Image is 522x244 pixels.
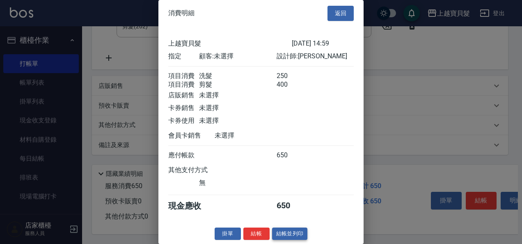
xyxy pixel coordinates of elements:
[327,6,354,21] button: 返回
[292,39,354,48] div: [DATE] 14:59
[277,72,307,81] div: 250
[168,91,199,100] div: 店販銷售
[199,117,276,125] div: 未選擇
[168,39,292,48] div: 上越寶貝髮
[168,151,199,160] div: 應付帳款
[199,91,276,100] div: 未選擇
[243,228,270,240] button: 結帳
[199,72,276,81] div: 洗髮
[168,117,199,125] div: 卡券使用
[277,81,307,89] div: 400
[168,81,199,89] div: 項目消費
[168,200,215,212] div: 現金應收
[199,81,276,89] div: 剪髮
[168,72,199,81] div: 項目消費
[168,131,215,140] div: 會員卡銷售
[277,52,354,61] div: 設計師: [PERSON_NAME]
[199,179,276,187] div: 無
[168,9,195,17] span: 消費明細
[277,200,307,212] div: 650
[215,228,241,240] button: 掛單
[168,104,199,113] div: 卡券銷售
[272,228,308,240] button: 結帳並列印
[199,104,276,113] div: 未選擇
[277,151,307,160] div: 650
[215,131,292,140] div: 未選擇
[199,52,276,61] div: 顧客: 未選擇
[168,52,199,61] div: 指定
[168,166,230,175] div: 其他支付方式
